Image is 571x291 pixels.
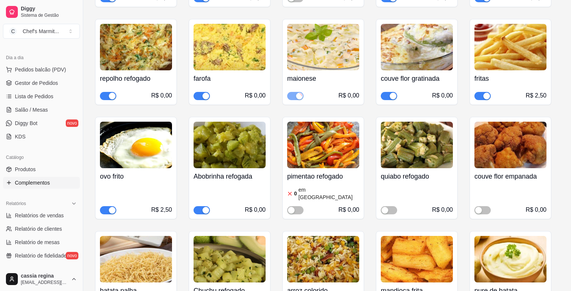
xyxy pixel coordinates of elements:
[15,252,66,259] span: Relatório de fidelidade
[338,91,359,100] div: R$ 0,00
[21,6,77,12] span: Diggy
[245,205,266,214] div: R$ 0,00
[474,236,546,282] img: product-image
[15,212,64,219] span: Relatórios de vendas
[194,236,266,282] img: product-image
[151,91,172,100] div: R$ 0,00
[3,151,80,163] div: Catálogo
[526,91,546,100] div: R$ 2,50
[15,239,60,246] span: Relatório de mesas
[338,205,359,214] div: R$ 0,00
[151,205,172,214] div: R$ 2,50
[3,77,80,89] a: Gestor de Pedidos
[194,24,266,70] img: product-image
[287,236,359,282] img: product-image
[15,93,53,100] span: Lista de Pedidos
[3,163,80,175] a: Produtos
[381,122,453,168] img: product-image
[15,225,62,233] span: Relatório de clientes
[100,236,172,282] img: product-image
[287,122,359,168] img: product-image
[3,117,80,129] a: Diggy Botnovo
[3,3,80,21] a: DiggySistema de Gestão
[15,66,66,73] span: Pedidos balcão (PDV)
[526,205,546,214] div: R$ 0,00
[194,122,266,168] img: product-image
[474,122,546,168] img: product-image
[21,279,68,285] span: [EMAIL_ADDRESS][DOMAIN_NAME]
[15,106,48,113] span: Salão / Mesas
[381,73,453,84] h4: couve flor gratinada
[287,24,359,70] img: product-image
[381,236,453,282] img: product-image
[15,119,38,127] span: Diggy Bot
[381,171,453,182] h4: quiabo refogado
[287,73,359,84] h4: maionese
[3,131,80,143] a: KDS
[9,28,17,35] span: C
[21,12,77,18] span: Sistema de Gestão
[15,133,26,140] span: KDS
[381,24,453,70] img: product-image
[3,223,80,235] a: Relatório de clientes
[298,186,359,201] article: em [GEOGRAPHIC_DATA]
[100,171,172,182] h4: ovo frito
[194,73,266,84] h4: farofa
[3,24,80,39] button: Select a team
[15,79,58,87] span: Gestor de Pedidos
[287,171,359,182] h4: pimentao refogado
[3,64,80,76] button: Pedidos balcão (PDV)
[100,73,172,84] h4: repolho refogado
[3,270,80,288] button: cassia regina[EMAIL_ADDRESS][DOMAIN_NAME]
[100,24,172,70] img: product-image
[3,177,80,189] a: Complementos
[100,122,172,168] img: product-image
[3,52,80,64] div: Dia a dia
[474,24,546,70] img: product-image
[21,273,68,279] span: cassia regina
[15,166,36,173] span: Produtos
[23,28,59,35] div: Chef's Marmit ...
[3,210,80,221] a: Relatórios de vendas
[6,201,26,207] span: Relatórios
[432,91,453,100] div: R$ 0,00
[474,73,546,84] h4: fritas
[294,190,297,197] article: 0
[474,171,546,182] h4: couve flor empanada
[194,171,266,182] h4: Abobrinha refogada
[296,93,303,99] span: loading
[432,205,453,214] div: R$ 0,00
[3,104,80,116] a: Salão / Mesas
[3,250,80,262] a: Relatório de fidelidadenovo
[3,90,80,102] a: Lista de Pedidos
[245,91,266,100] div: R$ 0,00
[3,236,80,248] a: Relatório de mesas
[15,179,50,186] span: Complementos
